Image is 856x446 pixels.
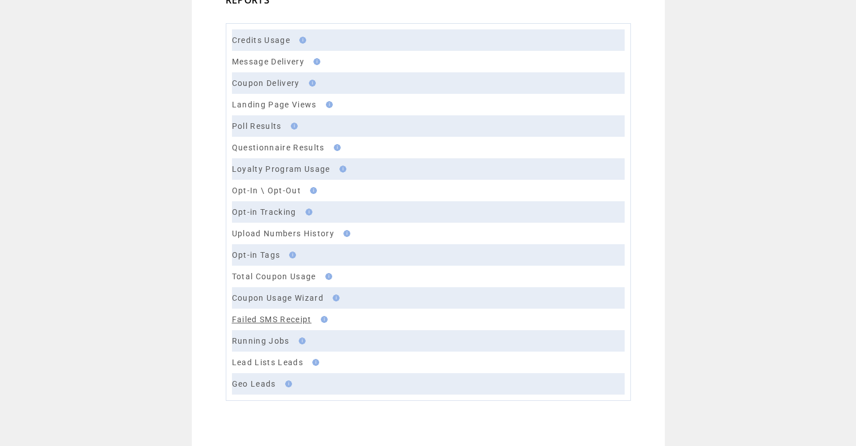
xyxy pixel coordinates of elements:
a: Questionnaire Results [232,143,325,152]
a: Lead Lists Leads [232,358,303,367]
img: help.gif [306,80,316,86]
img: help.gif [330,144,341,151]
img: help.gif [287,123,298,129]
a: Poll Results [232,122,282,131]
img: help.gif [322,101,333,108]
a: Opt-in Tracking [232,207,296,216]
a: Opt-In \ Opt-Out [232,186,301,195]
a: Landing Page Views [232,100,317,109]
a: Opt-in Tags [232,250,281,259]
img: help.gif [302,209,312,215]
img: help.gif [336,166,346,172]
img: help.gif [296,37,306,44]
img: help.gif [322,273,332,280]
img: help.gif [282,380,292,387]
a: Running Jobs [232,336,290,345]
a: Coupon Delivery [232,79,300,88]
img: help.gif [307,187,317,194]
img: help.gif [295,337,306,344]
img: help.gif [340,230,350,237]
a: Coupon Usage Wizard [232,293,324,302]
img: help.gif [329,295,339,301]
img: help.gif [309,359,319,366]
img: help.gif [286,252,296,258]
img: help.gif [310,58,320,65]
a: Upload Numbers History [232,229,334,238]
a: Credits Usage [232,36,290,45]
a: Total Coupon Usage [232,272,316,281]
a: Failed SMS Receipt [232,315,312,324]
a: Message Delivery [232,57,304,66]
img: help.gif [317,316,328,323]
a: Loyalty Program Usage [232,164,330,174]
a: Geo Leads [232,379,276,388]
